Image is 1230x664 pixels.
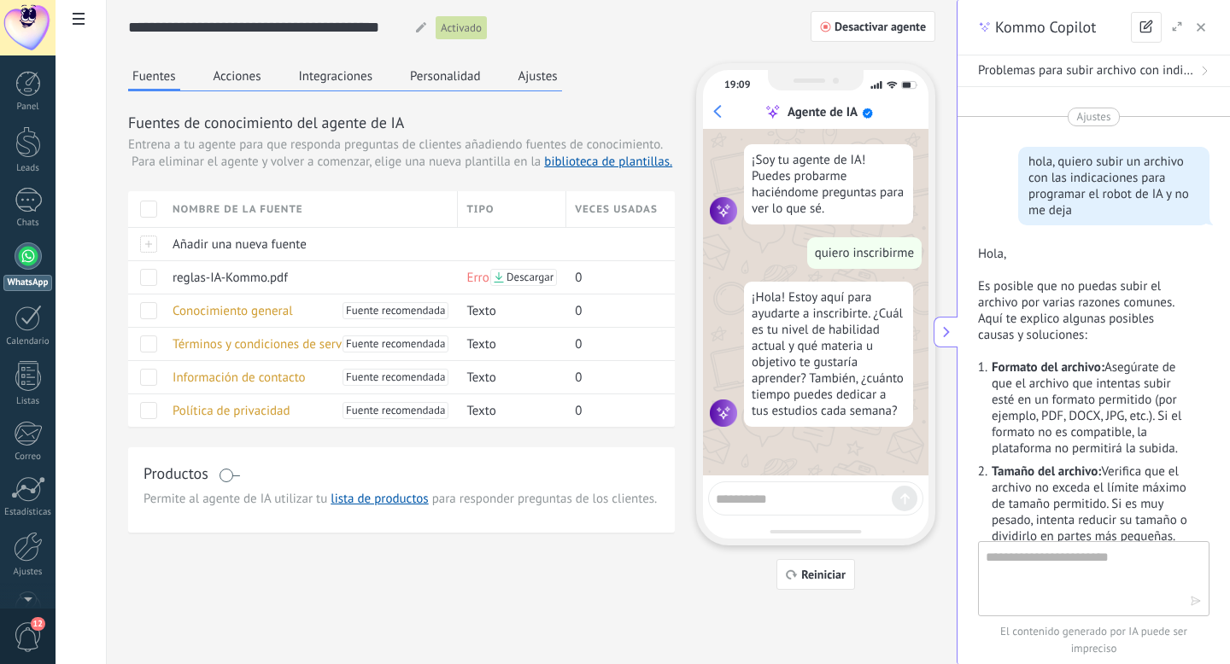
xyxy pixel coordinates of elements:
span: Política de privacidad [173,403,290,419]
button: Personalidad [406,63,485,89]
div: 0 [566,394,662,427]
a: lista de productos [331,491,428,507]
div: Nombre de la fuente [164,191,457,227]
strong: Tamaño del archivo: [992,463,1101,480]
div: Estadísticas [3,507,53,518]
div: 0 [566,361,662,393]
div: 0 [566,261,662,294]
div: Calendario [3,336,53,347]
div: Texto [458,328,558,360]
p: Verifica que el archivo no exceda el límite máximo de tamaño permitido. Si es muy pesado, intenta... [992,463,1189,545]
span: Texto [466,403,495,419]
div: WhatsApp [3,275,52,291]
div: Términos y condiciones de servicio [164,328,449,360]
span: Texto [466,303,495,319]
button: Ajustes [514,63,562,89]
div: Agente de IA [788,104,858,120]
span: 0 [575,303,582,319]
span: reglas-IA-Kommo.pdf [173,270,288,286]
span: Texto [466,370,495,386]
span: Descargar [507,271,553,283]
h3: Fuentes de conocimiento del agente de IA [128,112,675,133]
div: 0 [566,328,662,360]
div: Política de privacidad [164,394,449,427]
div: Ajustes [3,567,53,578]
div: ¡Hola! Estoy aquí para ayudarte a inscribirte. ¿Cuál es tu nivel de habilidad actual y qué materi... [744,282,913,427]
span: Permite al agente de IA utilizar tu para responder preguntas de los clientes. [143,491,659,508]
span: Problemas para subir archivo con indicaciones para programar robot IA [978,62,1196,79]
p: Asegúrate de que el archivo que intentas subir esté en un formato permitido (por ejemplo, PDF, DO... [992,359,1189,457]
a: biblioteca de plantillas. [544,154,672,170]
span: Para eliminar el agente y volver a comenzar, elige una nueva plantilla en la [132,154,672,170]
div: Conocimiento general [164,294,449,327]
span: Desactivar agente [835,20,926,32]
div: 0 [566,294,662,327]
div: Texto [458,394,558,427]
span: Reiniciar [801,568,846,580]
span: Conocimiento general [173,303,293,319]
div: ¡Soy tu agente de IA! Puedes probarme haciéndome preguntas para ver lo que sé. [744,144,913,224]
span: El contenido generado por IA puede ser impreciso [978,623,1209,657]
div: Leads [3,163,53,174]
div: Error [458,261,558,294]
div: Panel [3,102,53,113]
span: Activado [441,20,482,37]
button: Reiniciar [776,559,855,590]
span: Fuente recomendada [346,369,445,386]
img: agent icon [710,197,737,224]
div: 19:09 [724,79,750,91]
p: Es posible que no puedas subir el archivo por varias razones comunes. Aquí te explico algunas pos... [978,278,1189,343]
div: Tipo [458,191,565,227]
div: Información de contacto [164,361,449,393]
button: Acciones [209,63,266,89]
span: Error [466,270,493,286]
span: Kommo Copilot [995,17,1096,38]
button: Fuentes [128,63,180,91]
span: 0 [575,270,582,286]
span: 0 [575,370,582,386]
span: Texto [466,336,495,352]
button: Problemas para subir archivo con indicaciones para programar robot IA [958,55,1230,87]
span: 12 [31,617,45,631]
span: Ajustes [1077,108,1111,125]
span: Términos y condiciones de servicio [173,336,361,352]
div: reglas-IA-Kommo.pdf [164,261,449,294]
div: Chats [3,218,53,229]
span: 0 [575,336,582,352]
div: Veces usadas [566,191,675,227]
span: Fuente recomendada [346,335,445,352]
p: Hola, [978,246,1189,262]
span: Fuente recomendada [346,302,445,319]
span: Información de contacto [173,370,306,386]
span: 0 [575,403,582,419]
button: Desactivar agente [811,11,935,42]
div: Listas [3,396,53,407]
div: hola, quiero subir un archivo con las indicaciones para programar el robot de IA y no me deja [1028,154,1199,218]
span: Entrena a tu agente para que responda preguntas de clientes añadiendo fuentes de conocimiento. [128,137,663,154]
img: agent icon [710,399,737,427]
span: Fuente recomendada [346,402,445,419]
button: Integraciones [295,63,378,89]
div: Texto [458,361,558,393]
div: quiero inscribirme [807,237,922,269]
span: Añadir una nueva fuente [173,236,307,253]
strong: Formato del archivo: [992,359,1104,376]
div: Texto [458,294,558,327]
div: Correo [3,451,53,463]
h3: Productos [143,463,208,484]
